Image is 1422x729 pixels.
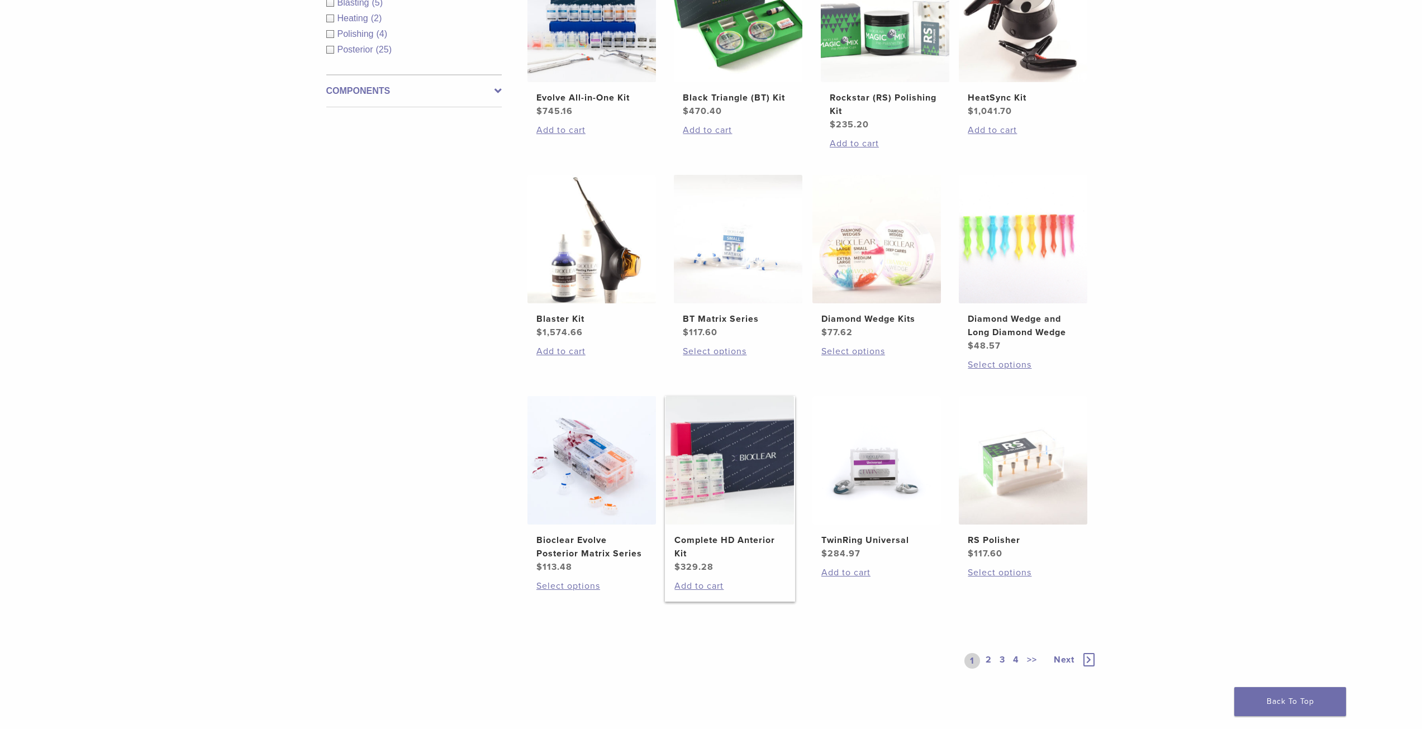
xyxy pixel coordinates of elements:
[964,653,980,669] a: 1
[821,327,827,338] span: $
[1054,654,1074,665] span: Next
[683,327,717,338] bdi: 117.60
[821,566,932,579] a: Add to cart: “TwinRing Universal”
[337,13,371,23] span: Heating
[536,327,583,338] bdi: 1,574.66
[968,548,974,559] span: $
[536,106,543,117] span: $
[968,358,1078,371] a: Select options for “Diamond Wedge and Long Diamond Wedge”
[536,533,647,560] h2: Bioclear Evolve Posterior Matrix Series
[527,175,657,339] a: Blaster KitBlaster Kit $1,574.66
[527,175,656,303] img: Blaster Kit
[821,533,932,547] h2: TwinRing Universal
[536,561,543,573] span: $
[536,327,543,338] span: $
[337,29,377,39] span: Polishing
[674,561,714,573] bdi: 329.28
[821,548,860,559] bdi: 284.97
[683,91,793,104] h2: Black Triangle (BT) Kit
[536,579,647,593] a: Select options for “Bioclear Evolve Posterior Matrix Series”
[968,533,1078,547] h2: RS Polisher
[830,91,940,118] h2: Rockstar (RS) Polishing Kit
[536,123,647,137] a: Add to cart: “Evolve All-in-One Kit”
[959,396,1087,525] img: RS Polisher
[968,312,1078,339] h2: Diamond Wedge and Long Diamond Wedge
[683,123,793,137] a: Add to cart: “Black Triangle (BT) Kit”
[683,345,793,358] a: Select options for “BT Matrix Series”
[830,119,836,130] span: $
[968,123,1078,137] a: Add to cart: “HeatSync Kit”
[821,548,827,559] span: $
[1234,687,1346,716] a: Back To Top
[968,340,1001,351] bdi: 48.57
[968,106,1012,117] bdi: 1,041.70
[376,45,392,54] span: (25)
[683,106,689,117] span: $
[812,396,942,560] a: TwinRing UniversalTwinRing Universal $284.97
[821,312,932,326] h2: Diamond Wedge Kits
[812,396,941,525] img: TwinRing Universal
[821,327,853,338] bdi: 77.62
[674,561,681,573] span: $
[958,175,1088,352] a: Diamond Wedge and Long Diamond WedgeDiamond Wedge and Long Diamond Wedge $48.57
[830,119,869,130] bdi: 235.20
[983,653,994,669] a: 2
[371,13,382,23] span: (2)
[536,91,647,104] h2: Evolve All-in-One Kit
[683,327,689,338] span: $
[665,396,794,525] img: Complete HD Anterior Kit
[959,175,1087,303] img: Diamond Wedge and Long Diamond Wedge
[812,175,941,303] img: Diamond Wedge Kits
[830,137,940,150] a: Add to cart: “Rockstar (RS) Polishing Kit”
[1025,653,1039,669] a: >>
[673,175,803,339] a: BT Matrix SeriesBT Matrix Series $117.60
[968,548,1002,559] bdi: 117.60
[674,533,785,560] h2: Complete HD Anterior Kit
[376,29,387,39] span: (4)
[536,106,573,117] bdi: 745.16
[536,345,647,358] a: Add to cart: “Blaster Kit”
[821,345,932,358] a: Select options for “Diamond Wedge Kits”
[958,396,1088,560] a: RS PolisherRS Polisher $117.60
[337,45,376,54] span: Posterior
[812,175,942,339] a: Diamond Wedge KitsDiamond Wedge Kits $77.62
[683,106,722,117] bdi: 470.40
[968,340,974,351] span: $
[968,106,974,117] span: $
[665,396,795,574] a: Complete HD Anterior KitComplete HD Anterior Kit $329.28
[536,561,572,573] bdi: 113.48
[968,91,1078,104] h2: HeatSync Kit
[326,84,502,98] label: Components
[997,653,1007,669] a: 3
[674,175,802,303] img: BT Matrix Series
[683,312,793,326] h2: BT Matrix Series
[1011,653,1021,669] a: 4
[674,579,785,593] a: Add to cart: “Complete HD Anterior Kit”
[527,396,656,525] img: Bioclear Evolve Posterior Matrix Series
[536,312,647,326] h2: Blaster Kit
[527,396,657,574] a: Bioclear Evolve Posterior Matrix SeriesBioclear Evolve Posterior Matrix Series $113.48
[968,566,1078,579] a: Select options for “RS Polisher”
